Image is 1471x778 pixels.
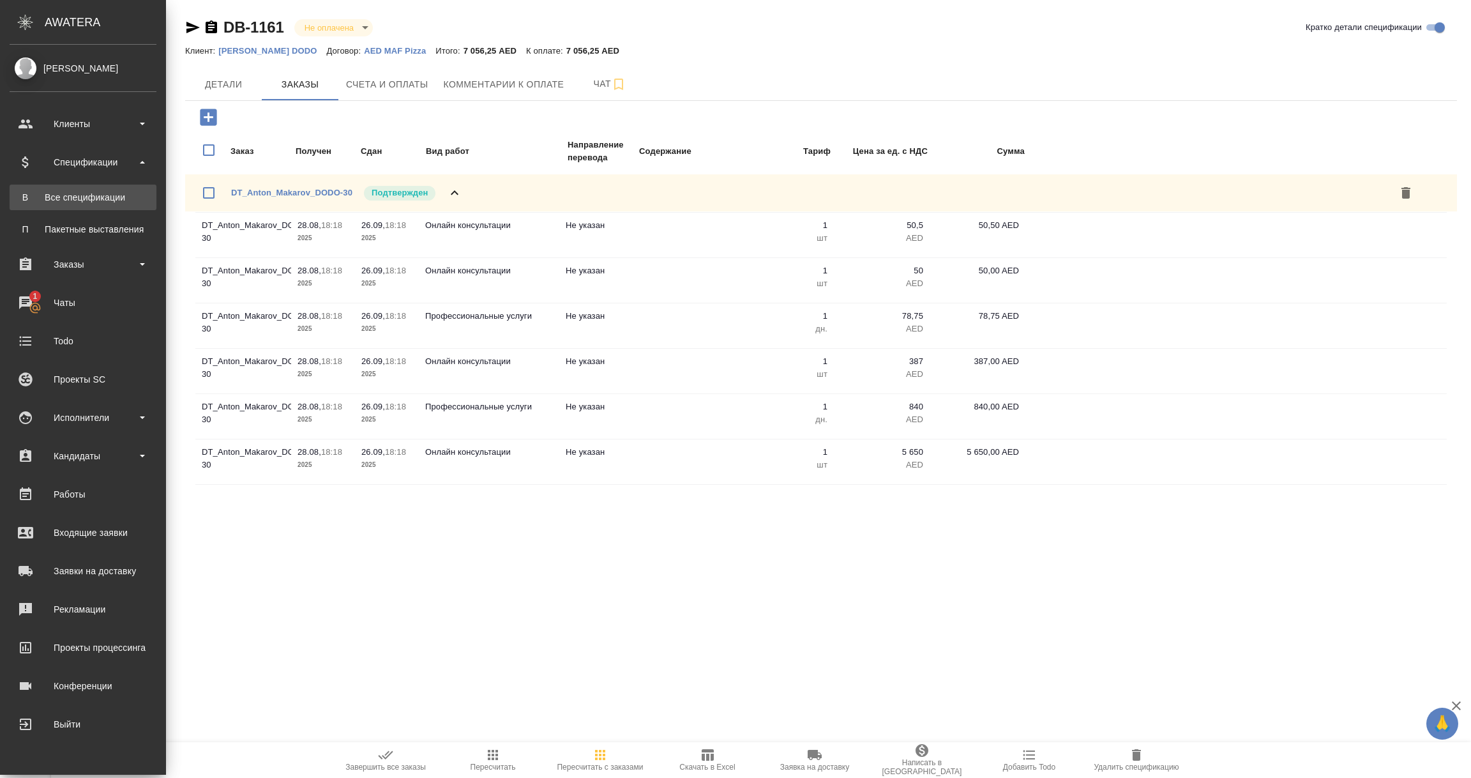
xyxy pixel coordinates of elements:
td: Цена за ед. с НДС [833,138,928,165]
p: 2025 [298,232,349,245]
td: DT_Anton_Makarov_DODO-30 [195,394,291,439]
span: Добавить Todo [1003,763,1055,772]
p: 18:18 [385,266,406,275]
p: 2025 [361,232,412,245]
p: AED [840,277,923,290]
p: AED [840,323,923,335]
p: 78,75 AED [936,310,1019,323]
span: Завершить все заказы [345,763,426,772]
td: DT_Anton_Makarov_DODO-30 [195,213,291,257]
div: Пакетные выставления [16,223,150,236]
p: шт [744,277,827,290]
td: DT_Anton_Makarov_DODO-30 [195,439,291,484]
span: 🙏 [1431,710,1453,737]
button: Добавить Todo [976,742,1083,778]
td: Получен [295,138,359,165]
p: 2025 [361,459,412,471]
span: Удалить спецификацию [1094,763,1179,772]
div: Чаты [10,293,156,312]
p: 2025 [298,368,349,381]
button: Заявка на доставку [761,742,868,778]
p: Итого: [435,46,463,56]
p: 18:18 [385,402,406,411]
td: Сумма [930,138,1025,165]
span: Скачать в Excel [679,763,735,772]
p: 2025 [298,323,349,335]
a: 1Чаты [3,287,163,319]
td: Не указан [559,439,630,484]
p: 2025 [361,277,412,290]
span: Кратко детали спецификации [1306,21,1422,34]
span: Комментарии к оплате [444,77,564,93]
p: AED [840,232,923,245]
div: DT_Anton_Makarov_DODO-30Подтвержден [185,174,1457,211]
p: 2025 [361,413,412,426]
a: DB-1161 [223,19,284,36]
span: Заявка на доставку [780,763,849,772]
span: Пересчитать с заказами [557,763,643,772]
button: Добавить заказ [191,104,226,130]
div: Заказы [10,255,156,274]
p: Подтвержден [372,187,428,199]
p: AED [840,368,923,381]
p: 26.09, [361,266,385,275]
a: DT_Anton_Makarov_DODO-30 [231,188,352,197]
a: ВВсе спецификации [10,185,156,210]
p: 2025 [298,459,349,471]
span: 1 [25,290,45,303]
p: 2025 [361,368,412,381]
button: Скопировать ссылку [204,20,219,35]
div: Проекты SC [10,370,156,389]
p: 26.09, [361,220,385,230]
div: Кандидаты [10,446,156,466]
p: 28.08, [298,356,321,366]
a: Рекламации [3,593,163,625]
p: дн. [744,323,827,335]
td: Не указан [559,394,630,439]
a: [PERSON_NAME] DODO [218,45,326,56]
p: 18:18 [385,311,406,321]
td: Направление перевода [567,138,637,165]
p: 18:18 [321,266,342,275]
div: Конференции [10,676,156,696]
td: Сдан [360,138,424,165]
div: Рекламации [10,600,156,619]
div: Входящие заявки [10,523,156,542]
p: дн. [744,413,827,426]
div: AWATERA [45,10,166,35]
td: DT_Anton_Makarov_DODO-30 [195,303,291,348]
a: Входящие заявки [3,517,163,549]
p: 1 [744,219,827,232]
p: Профессиональные услуги [425,400,553,413]
p: 7 056,25 AED [464,46,526,56]
p: шт [744,232,827,245]
div: Выйти [10,715,156,734]
td: Не указан [559,213,630,257]
button: Не оплачена [301,22,358,33]
p: 50,00 AED [936,264,1019,277]
p: 18:18 [321,311,342,321]
div: Клиенты [10,114,156,133]
p: 18:18 [385,447,406,457]
p: 28.08, [298,447,321,457]
p: 26.09, [361,311,385,321]
p: 28.08, [298,266,321,275]
span: Детали [193,77,254,93]
div: Все спецификации [16,191,150,204]
a: AED MAF Pizza [364,45,435,56]
td: Не указан [559,349,630,393]
p: 7 056,25 AED [566,46,629,56]
div: Todo [10,332,156,351]
p: 1 [744,446,827,459]
p: Договор: [326,46,364,56]
button: Пересчитать с заказами [547,742,654,778]
td: Не указан [559,258,630,303]
p: К оплате: [526,46,566,56]
p: 1 [744,310,827,323]
div: Спецификации [10,153,156,172]
p: 1 [744,400,827,413]
div: Работы [10,485,156,504]
td: Вид работ [425,138,566,165]
p: 28.08, [298,311,321,321]
svg: Подписаться [611,77,626,92]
